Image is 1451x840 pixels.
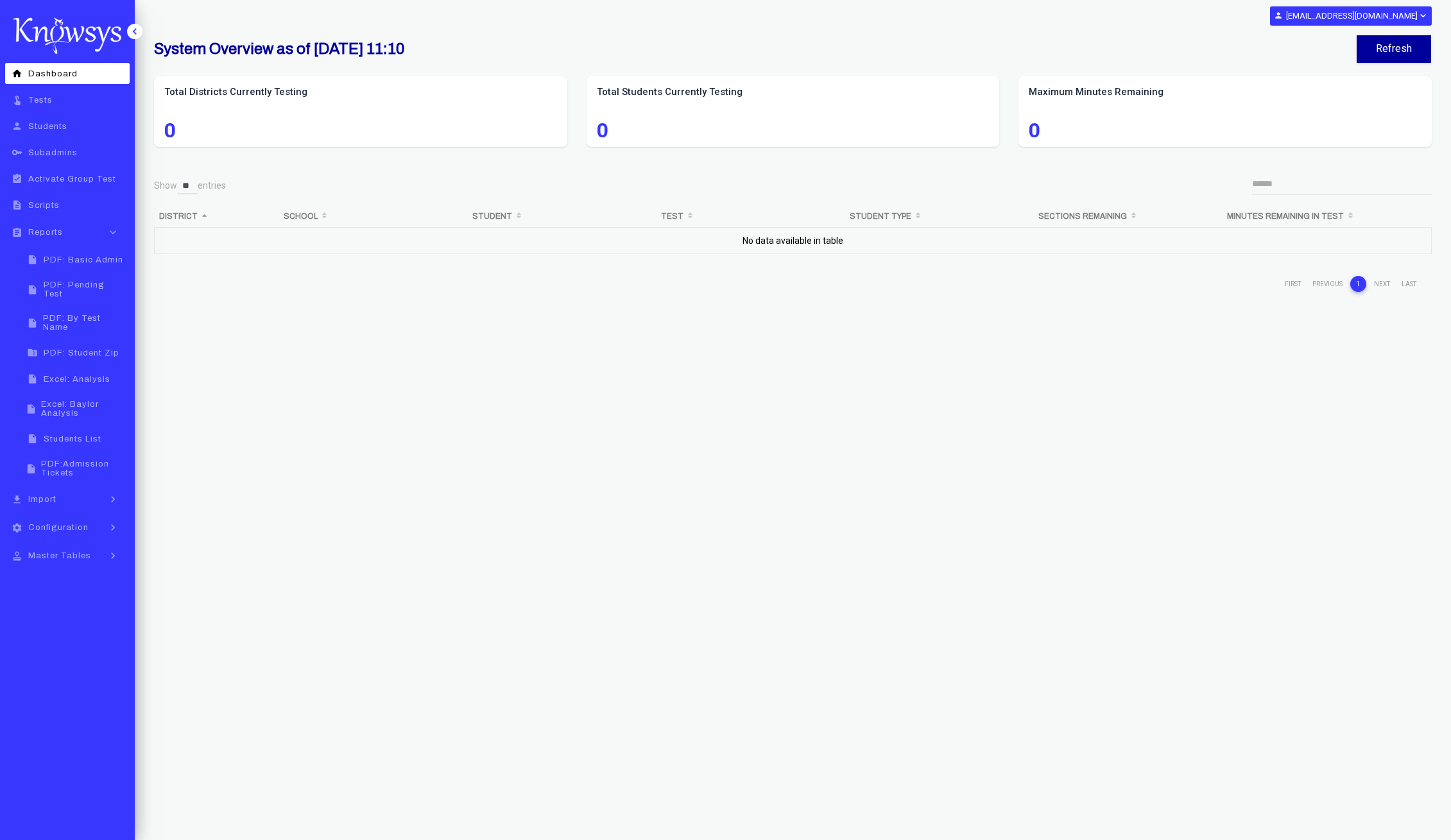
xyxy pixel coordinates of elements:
span: Master Tables [28,551,91,560]
span: PDF: Basic Admin [44,255,123,264]
i: person [1274,11,1283,20]
span: Reports [28,228,63,237]
label: Total Students Currently Testing [597,85,990,99]
span: Dashboard [28,69,78,78]
th: Student: activate to sort column ascending [467,205,656,227]
span: Subadmins [28,148,78,157]
b: Student Type [850,212,911,221]
i: expand_more [1418,10,1427,21]
label: Maximum Minutes Remaining [1029,85,1421,99]
i: person [9,121,25,132]
span: PDF: Student Zip [44,348,119,357]
span: Students [28,122,67,131]
i: insert_drive_file [24,284,40,295]
i: description [9,200,25,210]
i: insert_drive_file [24,404,38,415]
i: insert_drive_file [24,433,40,444]
td: No data available in table [154,227,1432,261]
select: Showentries [177,177,198,194]
th: Sections Remaining: activate to sort column ascending [1033,205,1222,227]
span: Excel: Baylor Analysis [41,400,126,418]
button: Refresh [1357,35,1431,63]
i: folder_zip [24,347,40,358]
b: School [284,212,318,221]
th: District: activate to sort column descending [154,205,279,227]
th: Test: activate to sort column ascending [656,205,845,227]
span: PDF:Admission Tickets [41,459,126,477]
i: keyboard_arrow_right [103,549,123,562]
span: Activate Group Test [28,175,116,184]
i: assignment_turned_in [9,173,25,184]
span: 0 [1029,123,1421,138]
th: Student Type: activate to sort column ascending [845,205,1033,227]
i: insert_drive_file [24,373,40,384]
span: Tests [28,96,53,105]
i: key [9,147,25,158]
label: Show entries [154,177,226,194]
i: insert_drive_file [24,463,38,474]
span: 0 [164,123,557,138]
i: touch_app [9,94,25,105]
b: Sections Remaining [1038,212,1127,221]
span: Configuration [28,523,89,532]
i: insert_drive_file [24,254,40,265]
span: PDF: By Test Name [43,314,126,332]
a: 1 [1350,276,1366,292]
i: file_download [9,494,25,505]
span: Excel: Analysis [44,375,110,384]
i: home [9,68,25,79]
span: PDF: Pending Test [44,280,126,298]
span: 0 [597,123,990,138]
b: Test [661,212,683,221]
b: District [159,212,198,221]
i: approval [9,551,25,561]
label: Total Districts Currently Testing [164,85,557,99]
i: keyboard_arrow_right [103,493,123,506]
i: keyboard_arrow_down [103,226,123,239]
span: Scripts [28,201,60,210]
b: Student [472,212,512,221]
b: Minutes Remaining in Test [1227,212,1344,221]
i: insert_drive_file [24,318,40,329]
i: settings [9,522,25,533]
i: keyboard_arrow_left [128,25,141,38]
i: assignment [9,227,25,238]
th: School: activate to sort column ascending [279,205,467,227]
i: keyboard_arrow_right [103,521,123,534]
b: System Overview as of [DATE] 11:10 [154,40,404,57]
b: [EMAIL_ADDRESS][DOMAIN_NAME] [1286,11,1418,21]
th: Minutes Remaining in Test: activate to sort column ascending [1222,205,1432,227]
span: Import [28,495,56,504]
span: Students List [44,434,101,443]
